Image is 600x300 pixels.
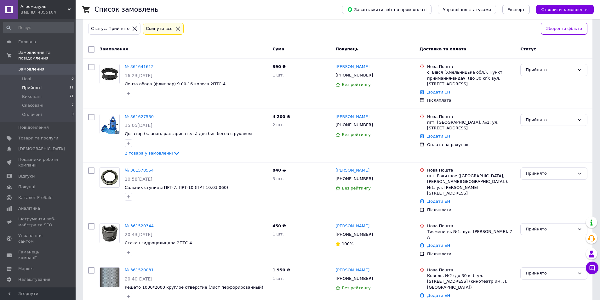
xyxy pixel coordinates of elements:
[71,103,74,108] span: 7
[100,267,120,287] a: Фото товару
[272,114,290,119] span: 4 200 ₴
[100,168,119,187] img: Фото товару
[427,114,515,120] div: Нова Пошта
[18,233,58,244] span: Управління сайтом
[125,151,180,156] a: 2 товара у замовленні
[526,270,574,277] div: Прийнято
[272,64,286,69] span: 390 ₴
[427,134,450,139] a: Додати ЕН
[125,276,152,281] span: 20:40[DATE]
[18,216,58,228] span: Інструменти веб-майстра та SEO
[100,268,119,287] img: Фото товару
[125,224,154,228] a: № 361520344
[100,114,120,134] a: Фото товару
[125,177,152,182] span: 10:58[DATE]
[125,241,192,245] a: Стакан гидроцилиндра 2ПТС-4
[427,90,450,94] a: Додати ЕН
[334,275,374,283] div: [PHONE_NUMBER]
[427,207,515,213] div: Післяплата
[125,64,154,69] a: № 361641612
[502,5,530,14] button: Експорт
[125,131,252,136] a: Дозатор (клапан, растариватель) для биг-бегов с рукавом
[427,199,450,204] a: Додати ЕН
[342,186,371,190] span: Без рейтингу
[125,185,228,190] a: Сальник ступицы ПРТ-7, ПРТ-10 (ПРТ 10.03.060)
[342,82,371,87] span: Без рейтингу
[526,226,574,233] div: Прийнято
[18,277,50,282] span: Налаштування
[520,47,536,51] span: Статус
[18,173,35,179] span: Відгуки
[69,94,74,99] span: 71
[526,170,574,177] div: Прийнято
[71,112,74,117] span: 0
[100,114,119,134] img: Фото товару
[18,249,58,261] span: Гаманець компанії
[125,285,263,290] a: Решето 1000*2000 круглое отверстие (лист перфорированный)
[342,132,371,137] span: Без рейтингу
[427,273,515,290] div: Ковель, №2 (до 30 кг): ул. [STREET_ADDRESS] (кинотеатр им. Л. [GEOGRAPHIC_DATA])
[541,7,589,12] span: Створити замовлення
[443,7,491,12] span: Управління статусами
[536,5,594,14] button: Створити замовлення
[586,262,598,274] button: Чат з покупцем
[18,135,58,141] span: Товари та послуги
[3,22,74,33] input: Пошук
[272,122,284,127] span: 2 шт.
[22,94,42,99] span: Виконані
[272,268,290,272] span: 1 950 ₴
[427,142,515,148] div: Оплата на рахунок
[18,146,65,152] span: [DEMOGRAPHIC_DATA]
[125,123,152,128] span: 15:05[DATE]
[546,25,582,32] span: Зберегти фільтр
[541,23,587,35] button: Зберегти фільтр
[125,151,173,156] span: 2 товара у замовленні
[18,266,34,272] span: Маркет
[427,229,515,240] div: Тисмениця, №1: вул. [PERSON_NAME], 7-А
[427,64,515,70] div: Нова Пошта
[125,268,154,272] a: № 361520031
[272,73,284,77] span: 1 шт.
[427,167,515,173] div: Нова Пошта
[18,39,36,45] span: Головна
[427,70,515,87] div: с. Вівся (Хмельницька обл.), Пункт приймання-видачі (до 30 кг): вул. [STREET_ADDRESS]
[507,7,525,12] span: Експорт
[272,232,284,236] span: 1 шт.
[335,167,369,173] a: [PERSON_NAME]
[335,64,369,70] a: [PERSON_NAME]
[335,267,369,273] a: [PERSON_NAME]
[526,67,574,73] div: Прийнято
[438,5,496,14] button: Управління статусами
[427,223,515,229] div: Нова Пошта
[526,117,574,123] div: Прийнято
[100,224,119,243] img: Фото товару
[90,25,131,32] div: Статус: Прийнято
[125,168,154,173] a: № 361578554
[125,114,154,119] a: № 361627550
[18,66,44,72] span: Замовлення
[100,64,120,84] a: Фото товару
[20,9,76,15] div: Ваш ID: 4055104
[125,82,226,86] a: Лента обода (флиппер) 9.00-16 колеса 2ПТС-4
[335,47,358,51] span: Покупець
[22,112,42,117] span: Оплачені
[100,167,120,188] a: Фото товару
[20,4,68,9] span: Агромодуль
[427,243,450,248] a: Додати ЕН
[334,121,374,129] div: [PHONE_NUMBER]
[272,47,284,51] span: Cума
[22,85,42,91] span: Прийняті
[125,73,152,78] span: 16:23[DATE]
[22,103,43,108] span: Скасовані
[427,98,515,103] div: Післяплата
[427,293,450,298] a: Додати ЕН
[530,7,594,12] a: Створити замовлення
[427,120,515,131] div: пгт. [GEOGRAPHIC_DATA], №1: ул. [STREET_ADDRESS]
[71,76,74,82] span: 0
[22,76,31,82] span: Нові
[18,157,58,168] span: Показники роботи компанії
[342,241,353,246] span: 100%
